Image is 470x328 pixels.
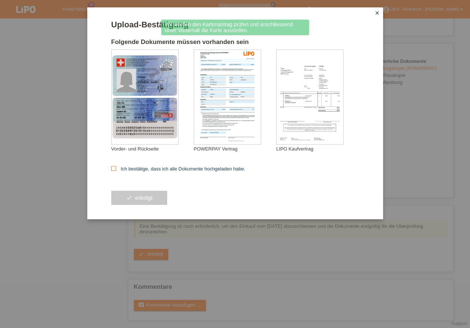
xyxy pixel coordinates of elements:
div: LIPO Kaufvertrag [276,146,359,152]
div: Vorder- und Rückseite [111,146,194,152]
div: Dillier [138,75,175,79]
i: check [126,195,132,201]
div: Wir werden den Kartenantrag prüfen und anschliessend unter Vorbehalt die Karte ausstellen. [161,20,309,35]
div: POWERPAY Vertrag [194,146,276,152]
h2: Folgende Dokumente müssen vorhanden sein [111,38,359,50]
div: [PERSON_NAME] [138,81,175,84]
img: upload_document_confirmation_type_id_swiss_empty.png [112,50,178,144]
button: check erledigt [111,191,168,205]
label: Ich bestätige, dass ich alle Dokumente hochgeladen habe. [111,166,246,172]
span: erledigt [135,195,152,201]
img: upload_document_confirmation_type_receipt_generic.png [277,50,343,144]
img: upload_document_confirmation_type_contract_kkg_whitelabel.png [194,50,261,144]
img: swiss_id_photo_female.png [117,69,136,92]
a: close [372,9,382,18]
i: close [374,10,380,16]
img: 39073_print.png [243,51,254,56]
